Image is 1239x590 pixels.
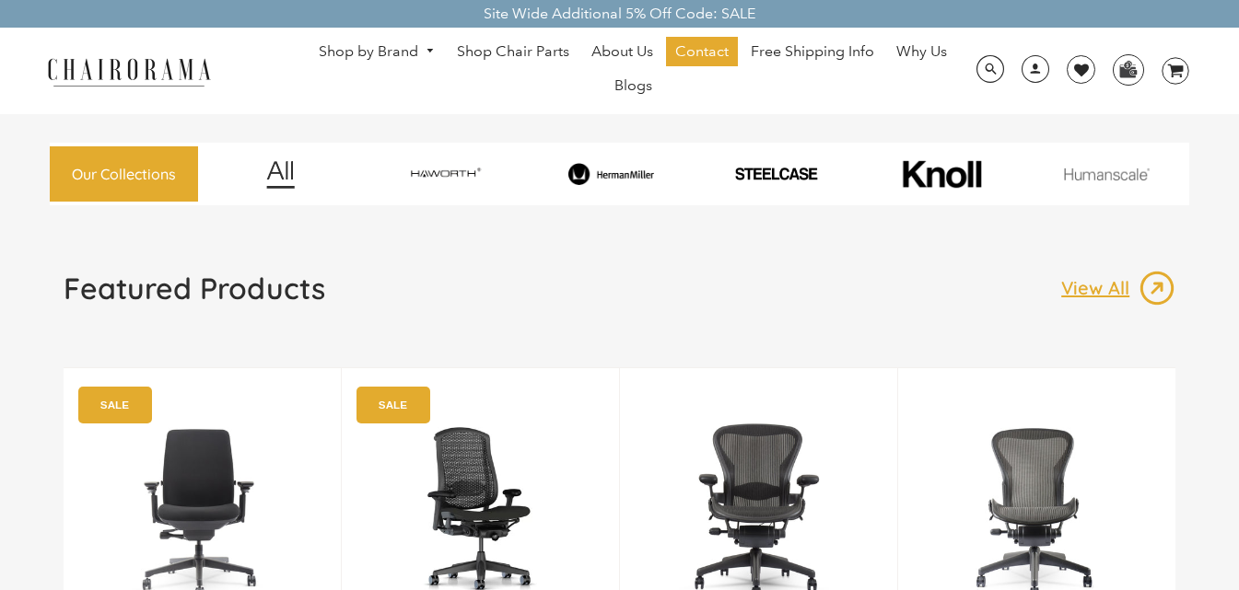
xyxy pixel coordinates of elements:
a: View All [1061,270,1175,307]
img: image_12.png [229,160,332,189]
text: SALE [100,399,129,411]
span: Contact [675,42,729,62]
span: Why Us [896,42,947,62]
h1: Featured Products [64,270,325,307]
img: image_10_1.png [861,158,1021,190]
img: image_11.png [1027,168,1186,180]
img: PHOTO-2024-07-09-00-53-10-removebg-preview.png [696,166,856,181]
span: Free Shipping Info [751,42,874,62]
img: WhatsApp_Image_2024-07-12_at_16.23.01.webp [1114,55,1142,83]
span: About Us [591,42,653,62]
a: Blogs [605,71,661,100]
text: SALE [379,399,407,411]
p: View All [1061,276,1139,300]
img: image_8_173eb7e0-7579-41b4-bc8e-4ba0b8ba93e8.png [532,163,691,185]
a: About Us [582,37,662,66]
img: chairorama [37,55,221,87]
span: Shop Chair Parts [457,42,569,62]
a: Why Us [887,37,956,66]
span: Blogs [614,76,652,96]
a: Shop Chair Parts [448,37,579,66]
a: Our Collections [50,146,198,202]
a: Featured Products [64,270,325,321]
img: image_13.png [1139,270,1175,307]
nav: DesktopNavigation [299,37,966,105]
a: Free Shipping Info [742,37,883,66]
a: Shop by Brand [310,38,444,66]
img: image_7_14f0750b-d084-457f-979a-a1ab9f6582c4.png [366,159,525,190]
a: Contact [666,37,738,66]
